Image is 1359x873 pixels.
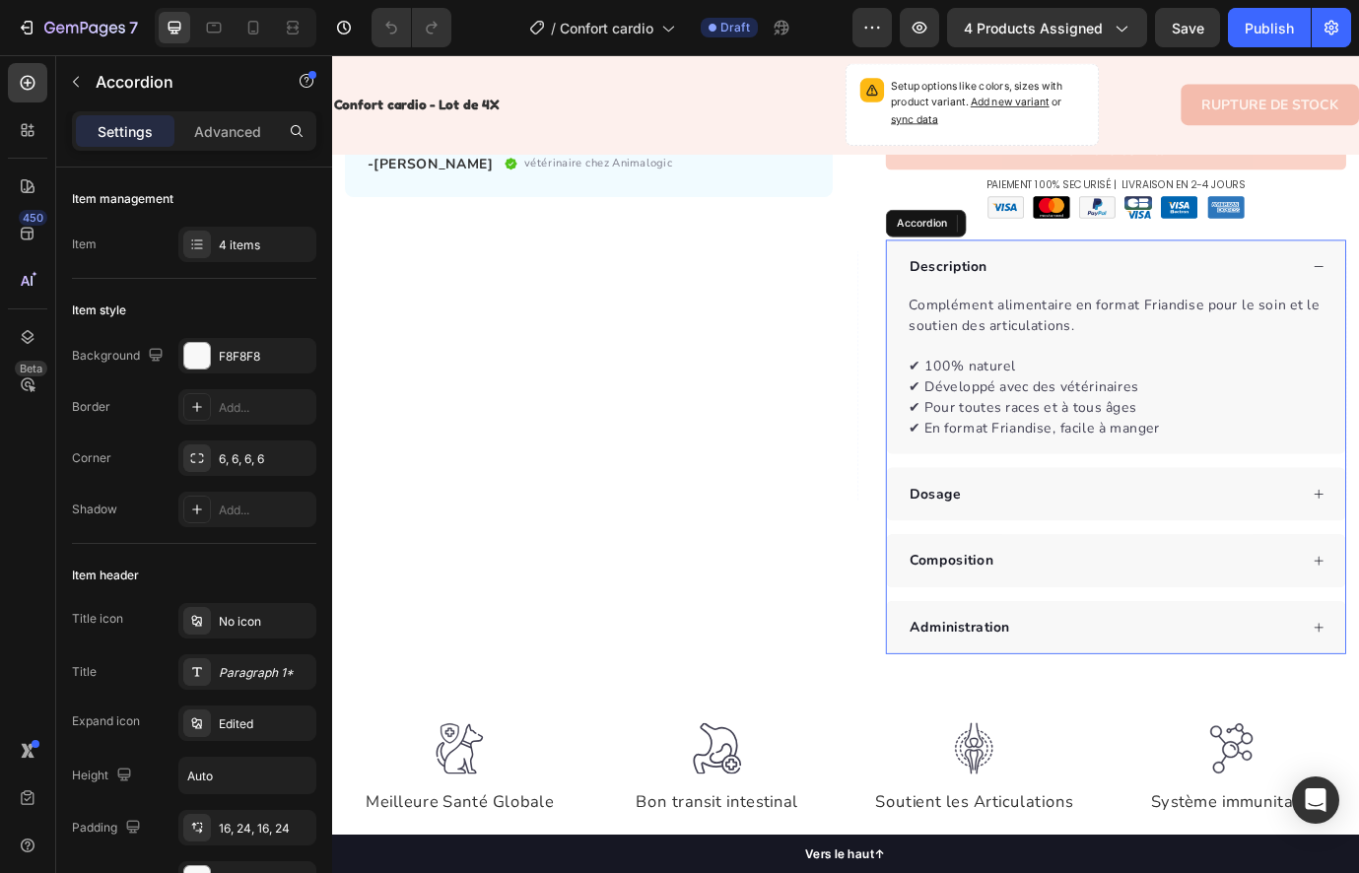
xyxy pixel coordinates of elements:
[664,276,1141,323] p: Complément alimentaire en format Friandise pour le soin et le soutien des articulations.
[1245,18,1294,38] div: Publish
[19,210,47,226] div: 450
[72,712,140,730] div: Expand icon
[1006,769,1065,829] img: gempages_519290701213598926-52ade460-4268-4744-abd9-3953fbb52006.svg
[644,66,698,81] span: sync data
[219,399,311,417] div: Add...
[72,610,123,628] div: Title icon
[117,769,176,829] img: gempages_519290701213598926-be1e192c-f25f-477b-b34f-8acd7ae5117c.svg
[646,185,713,203] div: Accordion
[640,139,1166,161] p: PAIEMENT 100% SECURISÉ | LIVRAISON en 2-4 jours
[664,347,1141,441] p: ✔ 100% naturel ✔ Développé avec des vétérinaires ✔ Pour toutes races et à tous âges ✔ En format F...
[72,398,110,416] div: Border
[72,663,97,681] div: Title
[720,19,750,36] span: Draft
[219,450,311,468] div: 6, 6, 6, 6
[221,115,392,133] span: vétérinaire chez Animalogic
[372,8,451,47] div: Undo/Redo
[8,8,147,47] button: 7
[964,18,1103,38] span: 4 products assigned
[98,121,153,142] p: Settings
[40,114,186,138] p: -[PERSON_NAME]
[755,163,1051,189] img: gempages_519290701213598926-e1d4c4f3-2040-4ed1-b2a5-ea8c6604326e.png
[219,348,311,366] div: F8F8F8
[72,449,111,467] div: Corner
[72,302,126,319] div: Item style
[72,343,168,369] div: Background
[219,502,311,519] div: Add...
[129,16,138,39] p: 7
[72,235,97,253] div: Item
[72,567,139,584] div: Item header
[72,190,173,208] div: Item management
[710,769,769,829] img: gempages_519290701213598926-1d801f16-9851-4e6a-a605-c602cd5c11cd.svg
[1001,47,1159,68] div: Rupture de stock
[72,763,136,789] div: Height
[978,34,1183,82] button: Rupture de stock
[665,571,762,594] p: Composition
[662,274,1143,443] div: Rich Text Editor. Editing area: main
[665,233,755,254] span: Description
[219,613,311,631] div: No icon
[72,815,145,841] div: Padding
[219,236,311,254] div: 4 items
[219,820,311,838] div: 16, 24, 16, 24
[96,70,263,94] p: Accordion
[179,758,315,793] input: Auto
[15,361,47,376] div: Beta
[219,715,311,733] div: Edited
[219,664,311,682] div: Paragraph 1*
[72,501,117,518] div: Shadow
[560,18,653,38] span: Confort cardio
[1228,8,1311,47] button: Publish
[665,494,724,517] p: Dosage
[665,647,781,671] p: Administration
[551,18,556,38] span: /
[194,121,261,142] p: Advanced
[332,55,1359,873] iframe: Design area
[414,769,473,829] img: gempages_519290701213598926-1189bfc9-965f-470f-9a0a-a607dda5e190.svg
[1292,776,1339,824] div: Open Intercom Messenger
[1172,20,1204,36] span: Save
[947,8,1147,47] button: 4 products assigned
[1155,8,1220,47] button: Save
